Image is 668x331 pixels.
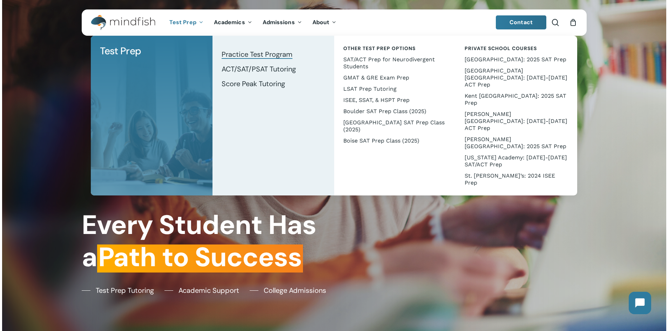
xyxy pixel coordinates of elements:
a: SAT/ACT Prep for Neurodivergent Students [341,54,449,72]
span: Other Test Prep Options [343,45,416,51]
span: [PERSON_NAME][GEOGRAPHIC_DATA]: [DATE]-[DATE] ACT Prep [465,111,567,131]
a: [GEOGRAPHIC_DATA] SAT Prep Class (2025) [341,117,449,135]
span: [GEOGRAPHIC_DATA] SAT Prep Class (2025) [343,119,445,133]
a: Practice Test Program [220,47,327,62]
span: [PERSON_NAME][GEOGRAPHIC_DATA]: 2025 SAT Prep [465,136,566,150]
span: [US_STATE] Academy: [DATE]-[DATE] SAT/ACT Prep [465,154,567,168]
span: ISEE, SSAT, & HSPT Prep [343,97,410,103]
span: College Admissions [264,285,326,296]
span: Admissions [263,19,295,26]
a: Admissions [257,20,307,26]
a: Test Prep [164,20,209,26]
span: LSAT Prep Tutoring [343,85,397,92]
span: About [312,19,330,26]
span: Contact [510,19,533,26]
span: ACT/SAT/PSAT Tutoring [222,64,296,74]
a: Contact [496,15,546,29]
a: St. [PERSON_NAME]’s: 2024 ISEE Prep [463,170,570,188]
a: GMAT & GRE Exam Prep [341,72,449,83]
a: About [307,20,342,26]
span: Boulder SAT Prep Class (2025) [343,108,426,115]
a: College Admissions [250,285,326,296]
a: Kent [GEOGRAPHIC_DATA]: 2025 SAT Prep [463,90,570,109]
span: Test Prep Tutoring [96,285,154,296]
a: [PERSON_NAME][GEOGRAPHIC_DATA]: [DATE]-[DATE] ACT Prep [463,109,570,134]
a: Boulder SAT Prep Class (2025) [341,106,449,117]
span: Academics [214,19,245,26]
a: Other Test Prep Options [341,43,449,54]
a: ACT/SAT/PSAT Tutoring [220,62,327,76]
span: SAT/ACT Prep for Neurodivergent Students [343,56,435,70]
span: Test Prep [169,19,196,26]
a: Test Prep [98,43,205,60]
a: ISEE, SSAT, & HSPT Prep [341,95,449,106]
a: Cart [569,19,577,26]
span: [GEOGRAPHIC_DATA] [GEOGRAPHIC_DATA]: [DATE]-[DATE] ACT Prep [465,67,567,88]
span: Private School Courses [465,45,537,51]
a: Score Peak Tutoring [220,76,327,91]
span: Practice Test Program [222,50,292,59]
a: [GEOGRAPHIC_DATA] [GEOGRAPHIC_DATA]: [DATE]-[DATE] ACT Prep [463,65,570,90]
span: Academic Support [178,285,239,296]
a: [PERSON_NAME][GEOGRAPHIC_DATA]: 2025 SAT Prep [463,134,570,152]
a: LSAT Prep Tutoring [341,83,449,95]
span: Boise SAT Prep Class (2025) [343,137,419,144]
header: Main Menu [82,9,587,36]
span: Kent [GEOGRAPHIC_DATA]: 2025 SAT Prep [465,92,566,106]
a: Academics [209,20,257,26]
span: Score Peak Tutoring [222,79,285,88]
a: Boise SAT Prep Class (2025) [341,135,449,146]
nav: Main Menu [164,9,342,36]
a: Private School Courses [463,43,570,54]
iframe: Chatbot [622,285,658,321]
h1: Every Student Has a [82,209,329,273]
span: [GEOGRAPHIC_DATA]: 2025 SAT Prep [465,56,566,63]
em: Path to Success [97,240,303,275]
a: [US_STATE] Academy: [DATE]-[DATE] SAT/ACT Prep [463,152,570,170]
span: GMAT & GRE Exam Prep [343,74,409,81]
span: Test Prep [100,44,141,57]
a: Academic Support [164,285,239,296]
a: Test Prep Tutoring [82,285,154,296]
span: St. [PERSON_NAME]’s: 2024 ISEE Prep [465,172,555,186]
a: [GEOGRAPHIC_DATA]: 2025 SAT Prep [463,54,570,65]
